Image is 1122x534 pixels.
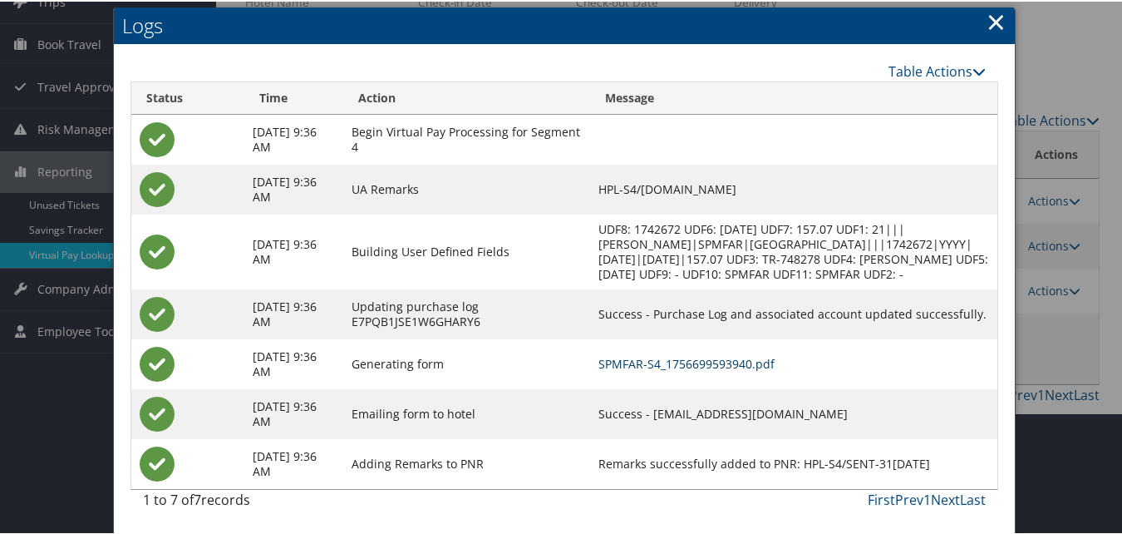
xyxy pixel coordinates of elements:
h2: Logs [114,6,1015,42]
td: Building User Defined Fields [343,213,591,288]
a: Next [931,489,960,507]
td: Generating form [343,338,591,388]
th: Action: activate to sort column ascending [343,81,591,113]
a: First [868,489,895,507]
th: Message: activate to sort column ascending [590,81,997,113]
a: Prev [895,489,923,507]
a: 1 [923,489,931,507]
td: Success - Purchase Log and associated account updated successfully. [590,288,997,338]
td: UA Remarks [343,163,591,213]
td: Success - [EMAIL_ADDRESS][DOMAIN_NAME] [590,388,997,438]
td: Begin Virtual Pay Processing for Segment 4 [343,113,591,163]
td: Adding Remarks to PNR [343,438,591,487]
span: 7 [194,489,201,507]
a: Close [987,3,1006,37]
a: Table Actions [888,61,986,79]
div: 1 to 7 of records [143,488,335,517]
td: [DATE] 9:36 AM [244,388,343,438]
a: Last [960,489,986,507]
th: Status: activate to sort column ascending [131,81,244,113]
td: [DATE] 9:36 AM [244,438,343,487]
td: [DATE] 9:36 AM [244,113,343,163]
td: Emailing form to hotel [343,388,591,438]
td: [DATE] 9:36 AM [244,288,343,338]
td: [DATE] 9:36 AM [244,213,343,288]
a: SPMFAR-S4_1756699593940.pdf [598,354,775,370]
td: [DATE] 9:36 AM [244,338,343,388]
td: Updating purchase log E7PQB1JSE1W6GHARY6 [343,288,591,338]
td: Remarks successfully added to PNR: HPL-S4/SENT-31[DATE] [590,438,997,487]
td: [DATE] 9:36 AM [244,163,343,213]
td: UDF8: 1742672 UDF6: [DATE] UDF7: 157.07 UDF1: 21|||[PERSON_NAME]|SPMFAR|[GEOGRAPHIC_DATA]|||17426... [590,213,997,288]
th: Time: activate to sort column ascending [244,81,343,113]
td: HPL-S4/[DOMAIN_NAME] [590,163,997,213]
